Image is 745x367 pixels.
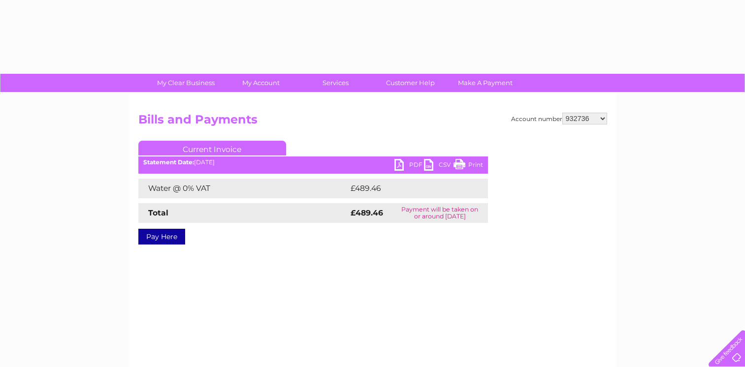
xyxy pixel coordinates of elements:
[351,208,383,217] strong: £489.46
[370,74,451,92] a: Customer Help
[138,179,348,198] td: Water @ 0% VAT
[453,159,483,173] a: Print
[348,179,471,198] td: £489.46
[145,74,227,92] a: My Clear Business
[392,203,488,223] td: Payment will be taken on or around [DATE]
[138,159,488,166] div: [DATE]
[295,74,376,92] a: Services
[424,159,453,173] a: CSV
[138,229,185,245] a: Pay Here
[148,208,168,217] strong: Total
[511,113,607,124] div: Account number
[138,113,607,131] h2: Bills and Payments
[138,141,286,155] a: Current Invoice
[220,74,301,92] a: My Account
[394,159,424,173] a: PDF
[143,158,194,166] b: Statement Date:
[445,74,526,92] a: Make A Payment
